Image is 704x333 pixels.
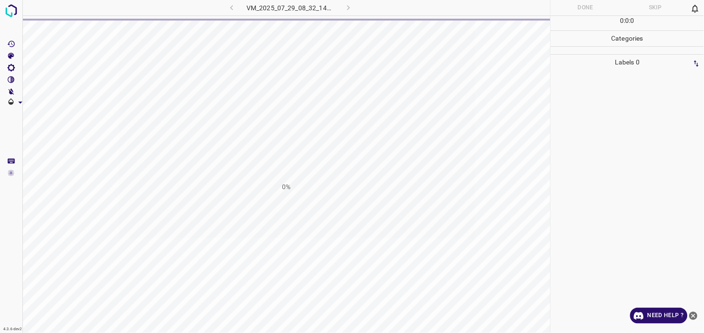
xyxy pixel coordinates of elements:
p: Categories [551,31,704,46]
p: 0 [620,16,624,26]
button: close-help [688,308,699,324]
a: Need Help ? [630,308,688,324]
div: 4.3.6-dev2 [1,326,24,333]
img: logo [3,2,20,19]
h1: 0% [282,182,290,192]
h6: VM_2025_07_29_08_32_14_917_09.gif [246,2,334,15]
div: : : [620,16,635,30]
p: 0 [631,16,634,26]
p: Labels 0 [554,55,701,70]
p: 0 [626,16,629,26]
